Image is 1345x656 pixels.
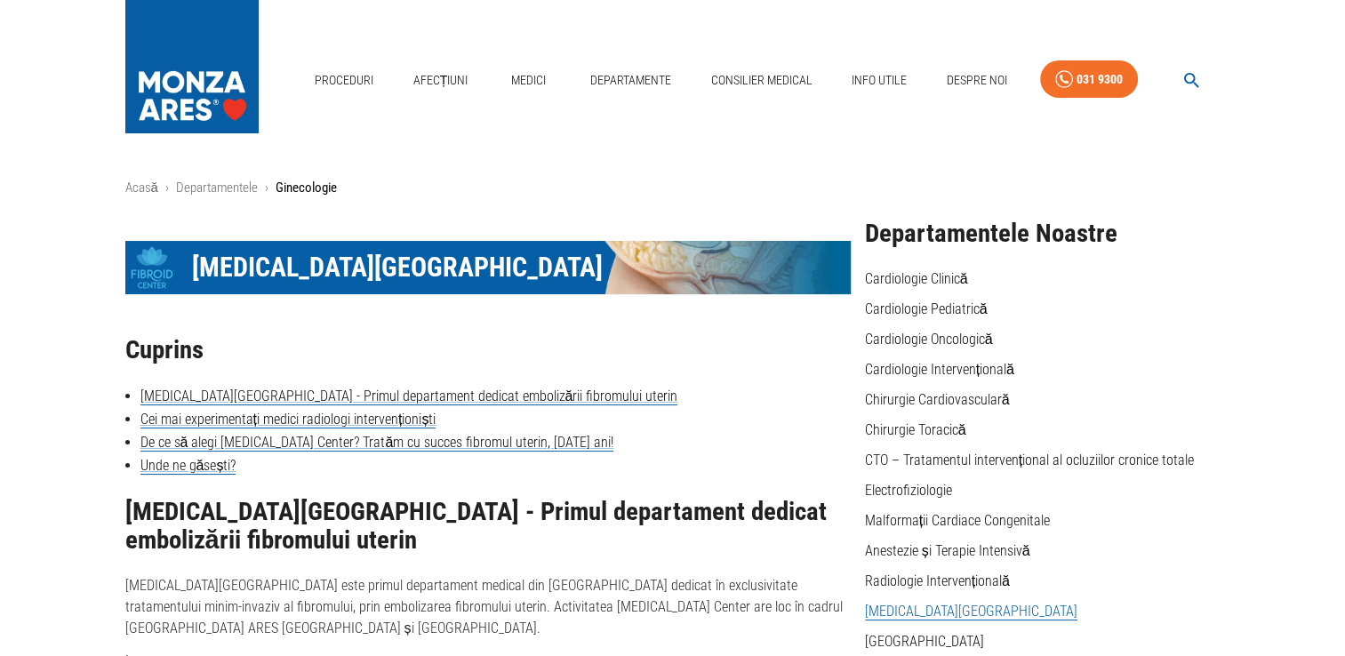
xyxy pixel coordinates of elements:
a: Chirurgie Cardiovasculară [865,391,1010,408]
a: CTO – Tratamentul intervențional al ocluziilor cronice totale [865,452,1194,468]
a: Electrofiziologie [865,482,952,499]
a: Cardiologie Intervențională [865,361,1014,378]
a: Anestezie și Terapie Intensivă [865,542,1030,559]
a: Cardiologie Pediatrică [865,300,988,317]
a: Cardiologie Clinică [865,270,968,287]
a: Unde ne găsești? [140,457,236,475]
a: 031 9300 [1040,60,1138,99]
p: [MEDICAL_DATA][GEOGRAPHIC_DATA] este primul departament medical din [GEOGRAPHIC_DATA] dedicat în ... [125,575,851,639]
a: Proceduri [308,62,380,99]
p: Ginecologie [276,178,337,198]
a: De ce să alegi [MEDICAL_DATA] Center? Tratăm cu succes fibromul uterin, [DATE] ani! [140,434,614,452]
span: [MEDICAL_DATA][GEOGRAPHIC_DATA] [192,251,603,284]
h2: Departamentele Noastre [865,220,1221,248]
h2: Cuprins [125,336,851,364]
a: [MEDICAL_DATA][GEOGRAPHIC_DATA] - Primul departament dedicat embolizării fibromului uterin [140,388,678,405]
a: Consilier Medical [703,62,819,99]
a: Departamente [583,62,678,99]
a: Chirurgie Toracică [865,421,966,438]
a: [GEOGRAPHIC_DATA] [865,633,984,650]
a: Medici [500,62,557,99]
a: Cei mai experimentați medici radiologi intervenționiști [140,411,436,428]
a: [MEDICAL_DATA][GEOGRAPHIC_DATA] [865,603,1077,620]
a: Cardiologie Oncologică [865,331,993,348]
li: › [265,178,268,198]
a: Departamentele [176,180,258,196]
li: › [165,178,169,198]
a: Afecțiuni [406,62,476,99]
a: Info Utile [845,62,914,99]
div: Icon [125,241,179,294]
a: Radiologie Intervențională [865,572,1010,589]
nav: breadcrumb [125,178,1221,198]
h2: [MEDICAL_DATA][GEOGRAPHIC_DATA] - Primul departament dedicat embolizării fibromului uterin [125,498,851,554]
div: 031 9300 [1077,68,1123,91]
a: Malformații Cardiace Congenitale [865,512,1050,529]
a: Despre Noi [940,62,1014,99]
a: Acasă [125,180,158,196]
